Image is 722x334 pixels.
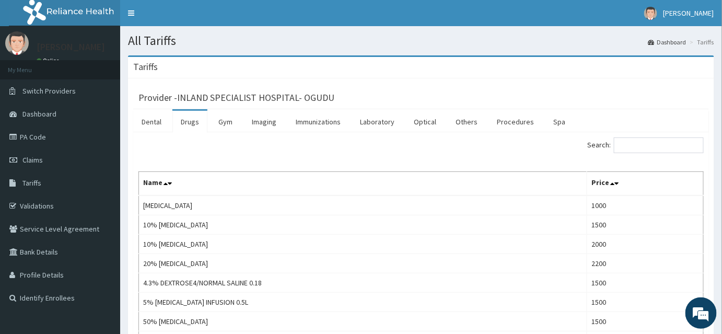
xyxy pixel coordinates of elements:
[139,273,587,293] td: 4.3% DEXTROSE4/NORMAL SALINE 0.18
[5,31,29,55] img: User Image
[587,215,704,235] td: 1500
[587,273,704,293] td: 1500
[587,137,704,153] label: Search:
[210,111,241,133] a: Gym
[648,38,686,47] a: Dashboard
[139,254,587,273] td: 20% [MEDICAL_DATA]
[688,38,714,47] li: Tariffs
[644,7,657,20] img: User Image
[587,235,704,254] td: 2000
[587,293,704,312] td: 1500
[488,111,542,133] a: Procedures
[545,111,574,133] a: Spa
[37,42,105,52] p: [PERSON_NAME]
[243,111,285,133] a: Imaging
[352,111,403,133] a: Laboratory
[139,293,587,312] td: 5% [MEDICAL_DATA] INFUSION 0.5L
[128,34,714,48] h1: All Tariffs
[587,172,704,196] th: Price
[287,111,349,133] a: Immunizations
[139,235,587,254] td: 10% [MEDICAL_DATA]
[172,111,207,133] a: Drugs
[133,111,170,133] a: Dental
[663,8,714,18] span: [PERSON_NAME]
[138,93,334,102] h3: Provider - INLAND SPECIALIST HOSPITAL- OGUDU
[133,62,158,72] h3: Tariffs
[22,155,43,165] span: Claims
[139,195,587,215] td: [MEDICAL_DATA]
[447,111,486,133] a: Others
[139,172,587,196] th: Name
[587,254,704,273] td: 2200
[587,195,704,215] td: 1000
[22,109,56,119] span: Dashboard
[405,111,445,133] a: Optical
[587,312,704,331] td: 1500
[139,215,587,235] td: 10% [MEDICAL_DATA]
[614,137,704,153] input: Search:
[139,312,587,331] td: 50% [MEDICAL_DATA]
[22,86,76,96] span: Switch Providers
[37,57,62,64] a: Online
[22,178,41,188] span: Tariffs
